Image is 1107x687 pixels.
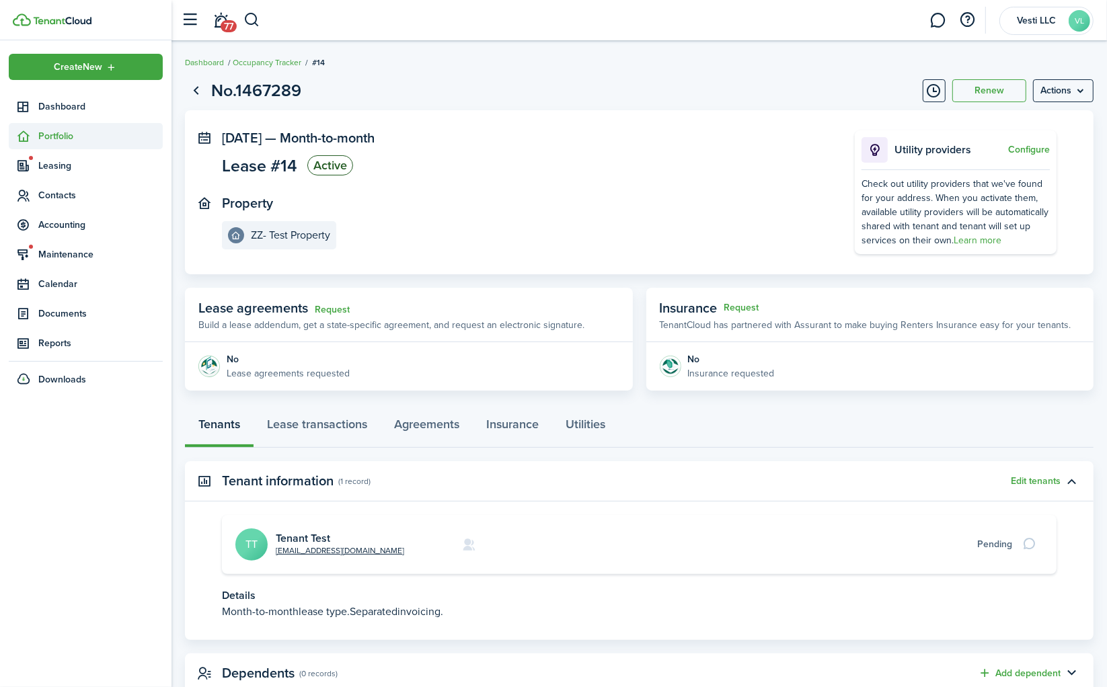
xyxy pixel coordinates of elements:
p: Build a lease addendum, get a state-specific agreement, and request an electronic signature. [198,318,584,332]
button: Open menu [1033,79,1094,102]
img: Agreement e-sign [198,356,220,377]
button: Timeline [923,79,946,102]
a: Dashboard [9,93,163,120]
span: Insurance [660,298,718,318]
button: Toggle accordion [1061,470,1083,493]
span: lease type. [299,604,350,619]
div: No [227,352,350,366]
a: Occupancy Tracker [233,56,301,69]
p: Lease agreements requested [227,366,350,380]
span: invoicing. [397,604,443,619]
div: Pending [977,537,1012,551]
panel-main-title: Tenant information [222,473,334,489]
div: No [688,352,775,366]
panel-main-body: Toggle accordion [185,515,1094,640]
a: Lease transactions [254,407,381,448]
span: Create New [54,63,103,72]
a: Agreements [381,407,473,448]
p: Utility providers [894,142,1005,158]
panel-main-title: Property [222,196,273,211]
avatar-text: TT [235,528,268,561]
img: TenantCloud [33,17,91,25]
a: Tenant Test [276,530,330,546]
span: [DATE] [222,128,262,148]
button: Open resource center [956,9,979,32]
span: Dashboard [38,99,163,114]
p: Insurance requested [688,366,775,380]
menu-btn: Actions [1033,79,1094,102]
h1: No.1467289 [211,78,301,104]
span: Lease #14 [222,157,297,174]
span: Month-to-month [280,128,375,148]
status: Active [307,155,353,175]
a: Reports [9,330,163,356]
a: Request [315,305,350,315]
avatar-text: VL [1069,10,1090,32]
panel-main-subtitle: (0 records) [299,668,338,680]
p: TenantCloud has partnered with Assurant to make buying Renters Insurance easy for your tenants. [660,318,1071,332]
a: Go back [185,79,208,102]
span: Leasing [38,159,163,173]
a: Dashboard [185,56,224,69]
a: Messaging [925,3,951,38]
button: Edit tenants [1011,476,1061,487]
span: Reports [38,336,163,350]
span: Downloads [38,372,86,387]
button: Renew [952,79,1026,102]
button: Request [724,302,759,313]
span: #14 [312,56,325,69]
e-details-info-title: ZZ- Test Property [251,229,330,241]
span: Vesti LLC [1009,16,1063,26]
p: Month-to-month Separated [222,604,1057,620]
div: Check out utility providers that we've found for your address. When you activate them, available ... [862,177,1050,247]
span: — [265,128,276,148]
span: Contacts [38,188,163,202]
span: Maintenance [38,247,163,261]
a: Notifications [208,3,234,38]
a: Learn more [954,233,1001,247]
p: Details [222,588,1057,604]
span: Portfolio [38,129,163,143]
img: Insurance protection [660,356,681,377]
panel-main-title: Dependents [222,665,295,681]
button: Open sidebar [178,7,203,33]
a: [EMAIL_ADDRESS][DOMAIN_NAME] [276,544,404,557]
button: Add dependent [978,665,1061,681]
panel-main-subtitle: (1 record) [338,475,371,487]
img: TenantCloud [13,13,31,26]
button: Open menu [9,54,163,80]
span: Accounting [38,218,163,232]
button: Search [243,9,260,32]
a: Utilities [552,407,619,448]
span: 77 [221,20,237,32]
a: Insurance [473,407,552,448]
button: Configure [1008,145,1050,155]
span: Calendar [38,277,163,291]
span: Documents [38,307,163,321]
span: Lease agreements [198,298,308,318]
button: Toggle accordion [1061,662,1083,685]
